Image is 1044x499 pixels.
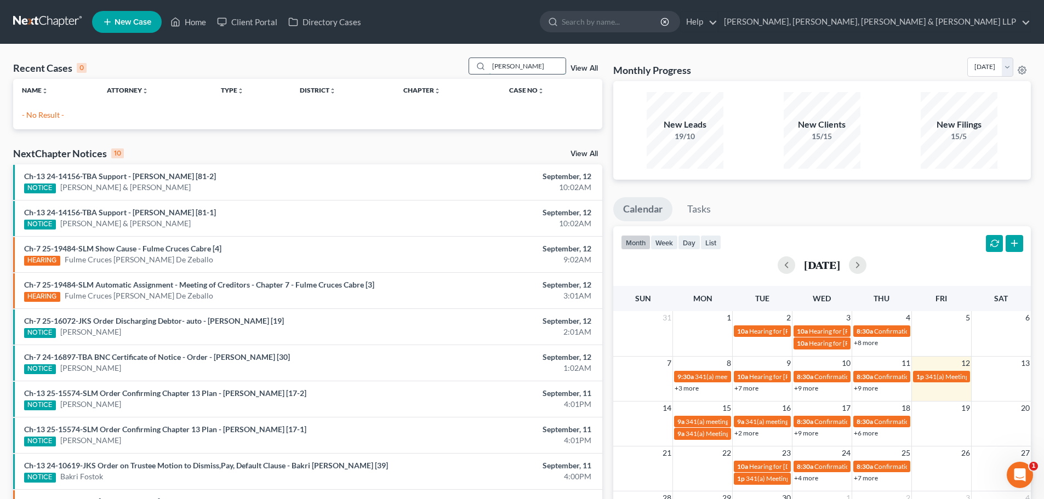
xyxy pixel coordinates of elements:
[804,259,840,271] h2: [DATE]
[283,12,367,32] a: Directory Cases
[925,372,1031,381] span: 341(a) Meeting for [PERSON_NAME]
[409,424,591,435] div: September, 11
[960,357,971,370] span: 12
[785,357,792,370] span: 9
[647,131,723,142] div: 19/10
[22,110,594,121] p: - No Result -
[22,86,48,94] a: Nameunfold_more
[935,294,947,303] span: Fri
[784,131,860,142] div: 15/15
[538,88,544,94] i: unfold_more
[409,243,591,254] div: September, 12
[784,118,860,131] div: New Clients
[1020,357,1031,370] span: 13
[24,352,290,362] a: Ch-7 24-16897-TBA BNC Certificate of Notice - Order - [PERSON_NAME] [30]
[857,327,873,335] span: 8:30a
[409,388,591,399] div: September, 11
[212,12,283,32] a: Client Portal
[841,446,852,460] span: 24
[77,63,87,73] div: 0
[562,12,662,32] input: Search by name...
[797,327,808,335] span: 10a
[737,462,748,471] span: 10a
[24,256,60,266] div: HEARING
[794,474,818,482] a: +4 more
[409,326,591,337] div: 2:01AM
[734,429,758,437] a: +2 more
[1007,462,1033,488] iframe: Intercom live chat
[900,402,911,415] span: 18
[678,235,700,250] button: day
[409,352,591,363] div: September, 12
[613,64,691,77] h3: Monthly Progress
[142,88,149,94] i: unfold_more
[661,402,672,415] span: 14
[24,400,56,410] div: NOTICE
[841,357,852,370] span: 10
[24,280,374,289] a: Ch-7 25-19484-SLM Automatic Assignment - Meeting of Creditors - Chapter 7 - Fulme Cruces Cabre [3]
[721,446,732,460] span: 22
[24,364,56,374] div: NOTICE
[13,147,124,160] div: NextChapter Notices
[857,372,873,381] span: 8:30a
[854,474,878,482] a: +7 more
[65,254,213,265] a: Fulme Cruces [PERSON_NAME] De Zeballo
[409,182,591,193] div: 10:02AM
[841,402,852,415] span: 17
[845,311,852,324] span: 3
[237,88,244,94] i: unfold_more
[571,65,598,72] a: View All
[24,171,216,181] a: Ch-13 24-14156-TBA Support - [PERSON_NAME] [81-2]
[726,311,732,324] span: 1
[111,148,124,158] div: 10
[635,294,651,303] span: Sun
[677,197,721,221] a: Tasks
[300,86,336,94] a: Districtunfold_more
[24,328,56,338] div: NOTICE
[681,12,717,32] a: Help
[13,61,87,74] div: Recent Cases
[749,462,927,471] span: Hearing for [DEMOGRAPHIC_DATA] et [PERSON_NAME] et al
[661,446,672,460] span: 21
[749,372,835,381] span: Hearing for [PERSON_NAME]
[661,311,672,324] span: 31
[409,207,591,218] div: September, 12
[794,429,818,437] a: +9 more
[781,446,792,460] span: 23
[700,235,721,250] button: list
[409,363,591,374] div: 1:02AM
[874,372,999,381] span: Confirmation hearing for [PERSON_NAME]
[921,131,997,142] div: 15/5
[60,399,121,410] a: [PERSON_NAME]
[781,402,792,415] span: 16
[1029,462,1038,471] span: 1
[60,218,191,229] a: [PERSON_NAME] & [PERSON_NAME]
[409,435,591,446] div: 4:01PM
[737,417,744,426] span: 9a
[721,402,732,415] span: 15
[60,326,121,337] a: [PERSON_NAME]
[797,462,813,471] span: 8:30a
[960,446,971,460] span: 26
[749,327,835,335] span: Hearing for [PERSON_NAME]
[755,294,769,303] span: Tue
[434,88,441,94] i: unfold_more
[726,357,732,370] span: 8
[60,363,121,374] a: [PERSON_NAME]
[814,417,939,426] span: Confirmation hearing for [PERSON_NAME]
[809,339,952,347] span: Hearing for [PERSON_NAME] & [PERSON_NAME]
[854,339,878,347] a: +8 more
[115,18,151,26] span: New Case
[24,473,56,483] div: NOTICE
[65,290,213,301] a: Fulme Cruces [PERSON_NAME] De Zeballo
[797,417,813,426] span: 8:30a
[647,118,723,131] div: New Leads
[794,384,818,392] a: +9 more
[409,316,591,326] div: September, 12
[900,357,911,370] span: 11
[509,86,544,94] a: Case Nounfold_more
[409,399,591,410] div: 4:01PM
[409,290,591,301] div: 3:01AM
[874,294,889,303] span: Thu
[814,462,939,471] span: Confirmation hearing for [PERSON_NAME]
